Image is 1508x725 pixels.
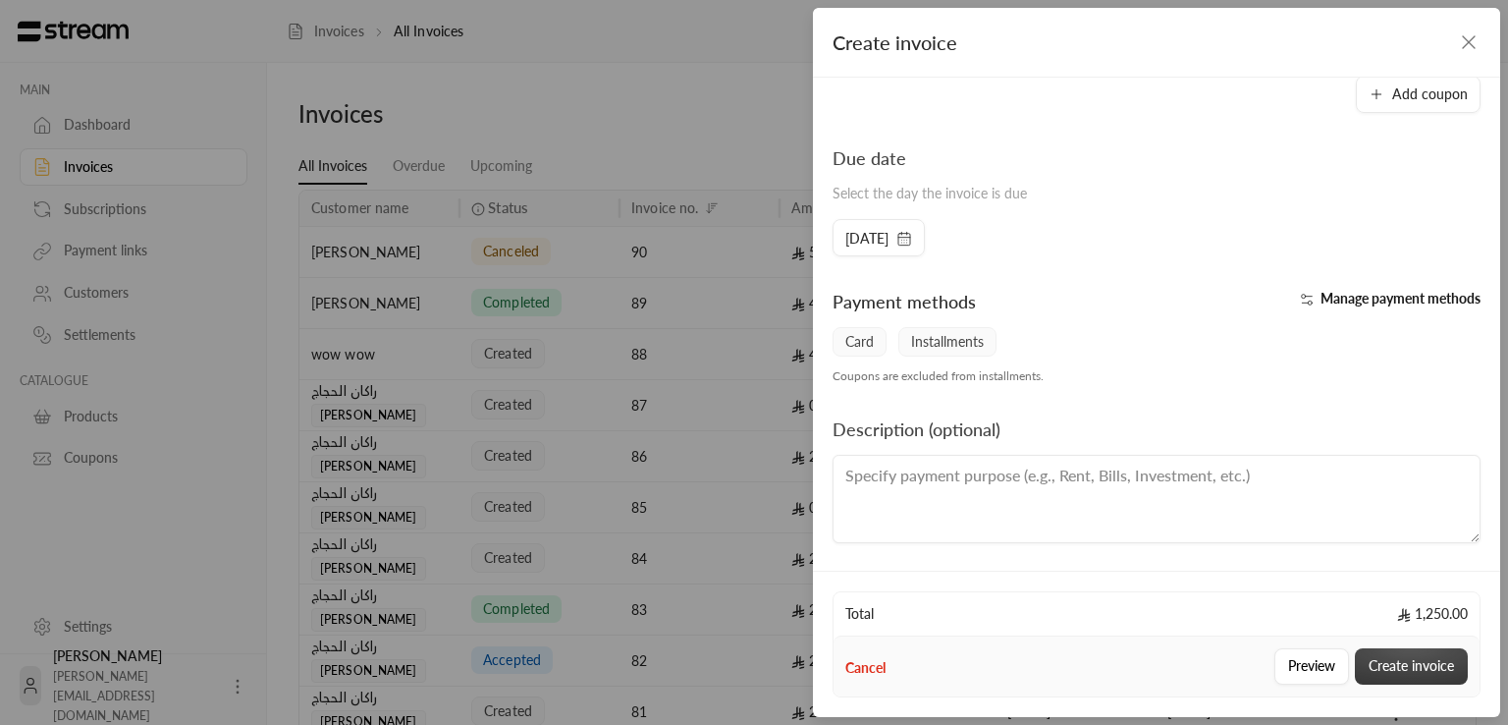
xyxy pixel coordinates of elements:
[845,604,874,624] span: Total
[833,185,1027,201] span: Select the day the invoice is due
[833,327,887,357] span: Card
[845,658,886,678] button: Cancel
[1355,648,1468,685] button: Create invoice
[1320,290,1481,307] span: Manage payment methods
[1274,648,1349,685] button: Preview
[1397,604,1468,624] span: 1,250.00
[823,368,1490,384] div: Coupons are excluded from installments.
[833,144,1027,172] div: Due date
[833,291,976,312] span: Payment methods
[1356,76,1481,113] button: Add coupon
[833,30,957,54] span: Create invoice
[898,327,996,357] span: Installments
[833,418,1000,440] span: Description (optional)
[845,229,889,249] span: [DATE]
